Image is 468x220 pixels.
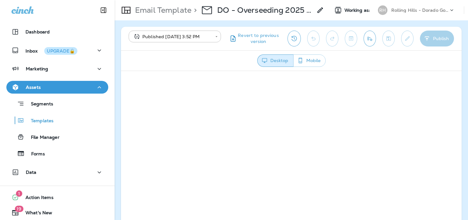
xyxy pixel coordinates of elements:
button: UPGRADE🔒 [44,47,77,55]
p: Dashboard [25,29,50,34]
button: Send test email [364,31,376,46]
span: Action Items [19,195,53,202]
button: Data [6,166,108,179]
button: Assets [6,81,108,94]
span: 1 [16,190,22,197]
button: File Manager [6,130,108,144]
button: 19What's New [6,206,108,219]
p: > [191,5,197,15]
p: Templates [25,118,53,124]
button: Desktop [257,54,294,67]
span: What's New [19,210,52,218]
button: InboxUPGRADE🔒 [6,44,108,57]
p: Email Template [132,5,191,15]
span: 19 [15,206,23,212]
button: View Changelog [287,31,301,46]
button: Dashboard [6,25,108,38]
button: Segments [6,97,108,110]
p: Segments [25,101,53,108]
p: Rolling Hills - Dorado Golf Courses [391,8,449,13]
button: Mobile [293,54,326,67]
p: Marketing [26,66,48,71]
p: Data [26,170,37,175]
span: Working as: [344,8,372,13]
div: Published [DATE] 3:52 PM [133,33,211,40]
button: Revert to previous version [226,31,282,46]
p: DO - Overseeding 2025 - Sept [217,5,313,15]
p: Inbox [25,47,77,54]
span: Revert to previous version [237,32,280,45]
p: File Manager [25,135,60,141]
button: 1Action Items [6,191,108,204]
p: Forms [25,151,45,157]
div: RH [378,5,387,15]
button: Templates [6,114,108,127]
button: Marketing [6,62,108,75]
p: Assets [26,85,41,90]
div: UPGRADE🔒 [47,49,75,53]
button: Collapse Sidebar [95,4,112,17]
button: Forms [6,147,108,160]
